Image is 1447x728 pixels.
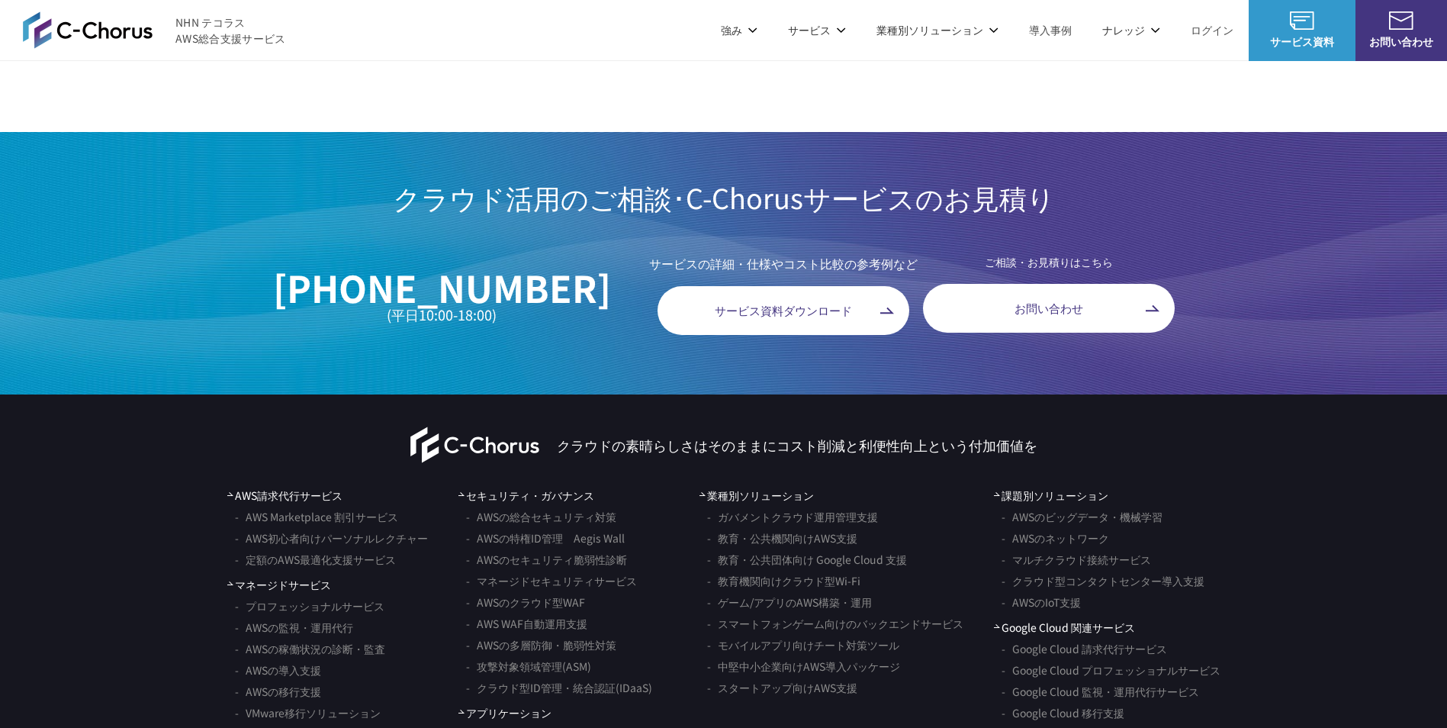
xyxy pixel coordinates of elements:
a: ガバメントクラウド運用管理支援 [707,506,878,527]
span: 業種別ソリューション [699,488,814,504]
a: 教育機関向けクラウド型Wi-Fi [707,570,860,591]
a: 中堅中小企業向けAWS導入パッケージ [707,656,900,677]
a: 導入事例 [1029,22,1072,38]
a: プロフェッショナルサービス [235,595,384,617]
a: ゲーム/アプリのAWS構築・運用 [707,591,872,613]
a: AWSのセキュリティ脆弱性診断 [466,549,627,570]
a: AWS総合支援サービス C-Chorus NHN テコラスAWS総合支援サービス [23,11,286,48]
a: AWSの特権ID管理 Aegis Wall [466,527,625,549]
p: ナレッジ [1102,22,1160,38]
a: 教育・公共団体向け Google Cloud 支援 [707,549,907,570]
small: (平日10:00-18:00) [273,308,611,323]
p: サービスの詳細・仕様やコスト比較の参考例など [649,254,918,272]
img: AWS総合支援サービス C-Chorus [23,11,153,48]
img: お問い合わせ [1389,11,1413,30]
a: AWSの総合セキュリティ対策 [466,506,616,527]
a: AWS Marketplace 割引サービス [235,506,398,527]
a: 教育・公共機関向けAWS支援 [707,527,857,549]
a: マルチクラウド接続サービス [1002,549,1151,570]
a: Google Cloud 移行支援 [1002,702,1124,723]
a: スマートフォンゲーム向けのバックエンドサービス [707,613,963,634]
a: Google Cloud 請求代行サービス [1002,638,1167,659]
a: セキュリティ・ガバナンス [458,488,594,504]
p: サービス [788,22,846,38]
a: お問い合わせ [923,284,1175,333]
span: サービス資料 [1249,34,1355,50]
a: [PHONE_NUMBER] [273,267,611,308]
a: AWS初心者向けパーソナルレクチャー [235,527,428,549]
a: クラウド型ID管理・統合認証(IDaaS) [466,677,652,698]
a: Google Cloud 監視・運用代行サービス [1002,681,1199,702]
span: 課題別ソリューション [994,488,1108,504]
a: AWS WAF自動運用支援 [466,613,587,634]
a: AWS請求代行サービス [227,488,342,504]
a: スタートアップ向けAWS支援 [707,677,857,698]
a: AWSのネットワーク [1002,527,1109,549]
a: マネージドサービス [227,577,331,593]
span: お問い合わせ [1355,34,1447,50]
a: AWSの稼働状況の診断・監査 [235,638,385,659]
a: AWSのIoT支援 [1002,591,1081,613]
a: 攻撃対象領域管理(ASM) [466,656,591,677]
a: AWSの多層防御・脆弱性対策 [466,634,616,656]
a: AWSの移行支援 [235,681,321,702]
p: クラウドの素晴らしさはそのままにコスト削減と利便性向上という付加価値を [557,435,1037,456]
a: Google Cloud プロフェッショナルサービス [1002,659,1220,681]
span: Google Cloud 関連サービス [994,620,1135,636]
a: VMware移行ソリューション [235,702,381,723]
p: ご相談・お見積りはこちら [923,254,1175,270]
a: AWSの監視・運用代行 [235,617,353,638]
a: クラウド型コンタクトセンター導入支援 [1002,570,1204,591]
a: サービス資料ダウンロード [658,286,909,335]
a: マネージドセキュリティサービス [466,570,637,591]
a: 定額のAWS最適化支援サービス [235,549,396,570]
img: AWS総合支援サービス C-Chorus サービス資料 [1290,11,1314,30]
p: 強み [721,22,757,38]
a: AWSのビッグデータ・機械学習 [1002,506,1162,527]
a: AWSの導入支援 [235,659,321,681]
p: 業種別ソリューション [876,22,998,38]
a: ログイン [1191,22,1233,38]
a: AWSのクラウド型WAF [466,591,585,613]
span: アプリケーション [458,705,551,721]
span: NHN テコラス AWS総合支援サービス [175,14,286,47]
a: モバイルアプリ向けチート対策ツール [707,634,899,656]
